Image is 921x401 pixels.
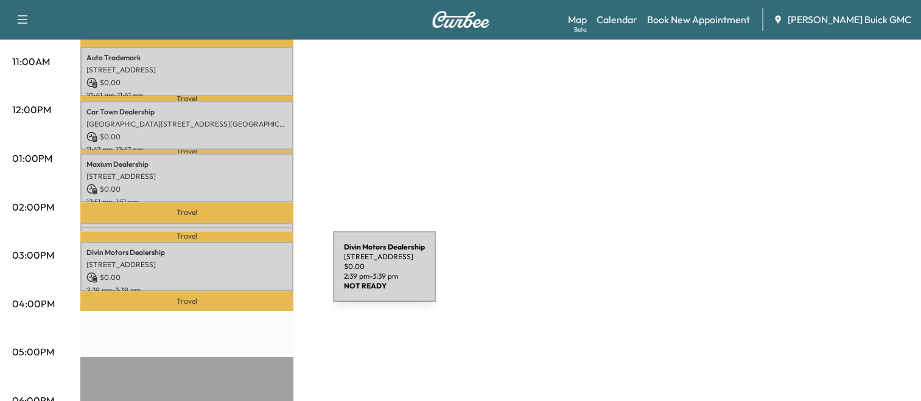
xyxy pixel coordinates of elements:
p: Divin Motors Dealership [86,248,287,257]
p: $ 0.00 [86,131,287,142]
p: 10:41 am - 11:41 am [86,91,287,100]
p: 12:00PM [12,102,51,117]
p: 01:00PM [12,151,52,166]
p: $ 0.00 [86,77,287,88]
div: Beta [574,25,587,34]
p: Travel [80,96,293,101]
p: 12:51 pm - 1:51 pm [86,197,287,207]
p: [GEOGRAPHIC_DATA][STREET_ADDRESS][GEOGRAPHIC_DATA] [86,119,287,129]
img: Curbee Logo [432,11,490,28]
p: Auto Trademark [86,53,287,63]
p: $ 0.00 [86,272,287,283]
p: $ 0.00 [86,184,287,195]
p: Travel [80,231,293,242]
p: Maxium Dealership [86,159,287,169]
p: 11:47 am - 12:47 pm [86,145,287,155]
p: 04:00PM [12,296,55,311]
p: [STREET_ADDRESS] [86,260,287,270]
p: Travel [80,150,293,153]
p: 05:00PM [12,344,54,359]
a: Calendar [597,12,637,27]
a: MapBeta [568,12,587,27]
p: Travel [80,202,293,223]
p: Car Town Dealership [86,107,287,117]
p: Travel [80,291,293,312]
p: [STREET_ADDRESS] [86,65,287,75]
a: Book New Appointment [647,12,750,27]
p: 02:00PM [12,200,54,214]
p: 11:00AM [12,54,50,69]
p: 2:39 pm - 3:39 pm [86,285,287,295]
span: [PERSON_NAME] Buick GMC [788,12,911,27]
p: [STREET_ADDRESS] [86,172,287,181]
p: 03:00PM [12,248,54,262]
